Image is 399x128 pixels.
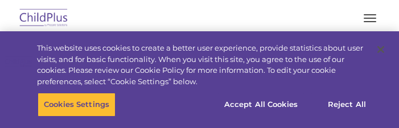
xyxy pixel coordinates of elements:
button: Cookies Settings [38,93,116,117]
button: Accept All Cookies [218,93,304,117]
img: ChildPlus by Procare Solutions [17,5,71,32]
button: Close [368,37,393,62]
div: This website uses cookies to create a better user experience, provide statistics about user visit... [37,43,370,87]
button: Reject All [311,93,382,117]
